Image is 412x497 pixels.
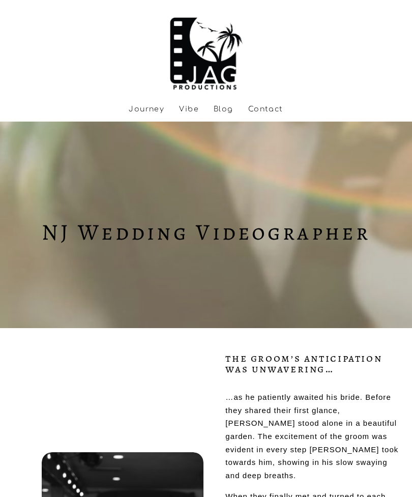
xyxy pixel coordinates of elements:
[225,353,403,375] h3: the groom’s anticipation was unwavering…
[8,222,404,242] h1: NJ Wedding Videographer
[179,105,199,113] a: Vibe
[214,105,233,113] a: Blog
[166,8,246,93] img: NJ Wedding Videographer | JAG Productions
[225,391,403,482] p: …as he patiently awaited his bride. Before they shared their first glance, [PERSON_NAME] stood al...
[129,105,164,113] a: Journey
[248,105,283,113] a: Contact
